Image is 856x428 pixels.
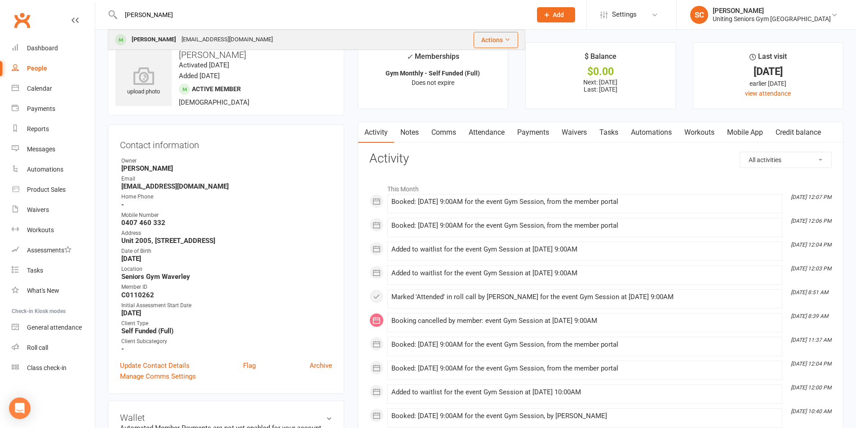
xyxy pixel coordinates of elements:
div: Booked: [DATE] 9:00AM for the event Gym Session, by [PERSON_NAME] [391,412,778,420]
span: Active member [192,85,241,93]
a: view attendance [745,90,791,97]
h3: Wallet [120,413,332,423]
strong: 0407 460 332 [121,219,332,227]
div: Address [121,229,332,238]
i: ✓ [407,53,412,61]
a: Tasks [12,260,95,281]
a: Waivers [555,122,593,143]
i: [DATE] 8:51 AM [791,289,828,296]
a: Flag [243,360,256,371]
div: General attendance [27,324,82,331]
div: Memberships [407,51,459,67]
strong: - [121,345,332,353]
a: Payments [511,122,555,143]
a: Manage Comms Settings [120,371,196,382]
div: [PERSON_NAME] [713,7,831,15]
div: Product Sales [27,186,66,193]
strong: [PERSON_NAME] [121,164,332,172]
button: Add [537,7,575,22]
a: Calendar [12,79,95,99]
a: Clubworx [11,9,33,31]
p: Next: [DATE] Last: [DATE] [534,79,667,93]
h3: Activity [369,152,832,166]
div: Email [121,175,332,183]
div: [EMAIL_ADDRESS][DOMAIN_NAME] [179,33,275,46]
i: [DATE] 12:04 PM [791,361,831,367]
div: Payments [27,105,55,112]
i: [DATE] 12:04 PM [791,242,831,248]
div: Booked: [DATE] 9:00AM for the event Gym Session, from the member portal [391,365,778,372]
div: Initial Assessment Start Date [121,301,332,310]
span: Add [553,11,564,18]
i: [DATE] 8:39 AM [791,313,828,319]
div: Booking cancelled by member: event Gym Session at [DATE] 9:00AM [391,317,778,325]
a: Roll call [12,338,95,358]
strong: [EMAIL_ADDRESS][DOMAIN_NAME] [121,182,332,190]
a: What's New [12,281,95,301]
div: Booked: [DATE] 9:00AM for the event Gym Session, from the member portal [391,198,778,206]
strong: [DATE] [121,309,332,317]
div: earlier [DATE] [701,79,835,88]
h3: Contact information [120,137,332,150]
i: [DATE] 12:06 PM [791,218,831,224]
div: Waivers [27,206,49,213]
div: Booked: [DATE] 9:00AM for the event Gym Session, from the member portal [391,222,778,229]
div: Uniting Seniors Gym [GEOGRAPHIC_DATA] [713,15,831,23]
div: Added to waitlist for the event Gym Session at [DATE] 9:00AM [391,269,778,277]
div: Last visit [750,51,787,67]
div: $0.00 [534,67,667,76]
a: Reports [12,119,95,139]
div: Open Intercom Messenger [9,397,31,419]
div: Assessments [27,247,71,254]
div: Workouts [27,226,54,234]
div: Client Type [121,319,332,328]
div: Added to waitlist for the event Gym Session at [DATE] 10:00AM [391,388,778,396]
a: Product Sales [12,180,95,200]
a: Dashboard [12,38,95,58]
i: [DATE] 10:40 AM [791,408,831,415]
div: Automations [27,166,63,173]
a: Workouts [12,220,95,240]
div: Marked 'Attended' in roll call by [PERSON_NAME] for the event Gym Session at [DATE] 9:00AM [391,293,778,301]
a: Automations [12,159,95,180]
div: Location [121,265,332,274]
strong: Unit 2005, [STREET_ADDRESS] [121,237,332,245]
a: Credit balance [769,122,827,143]
a: Comms [425,122,462,143]
div: Reports [27,125,49,132]
a: Tasks [593,122,625,143]
a: Assessments [12,240,95,260]
div: Member ID [121,283,332,291]
span: Does not expire [412,79,454,86]
div: What's New [27,287,59,294]
a: Payments [12,99,95,119]
div: [PERSON_NAME] [129,33,179,46]
div: Owner [121,157,332,165]
i: [DATE] 11:37 AM [791,337,831,343]
div: Added to waitlist for the event Gym Session at [DATE] 9:00AM [391,246,778,253]
div: Booked: [DATE] 9:00AM for the event Gym Session, from the member portal [391,341,778,349]
a: Activity [358,122,394,143]
div: Mobile Number [121,211,332,220]
strong: - [121,201,332,209]
div: SC [690,6,708,24]
h3: [PERSON_NAME] [115,50,337,60]
a: Update Contact Details [120,360,190,371]
span: [DEMOGRAPHIC_DATA] [179,98,249,106]
div: Roll call [27,344,48,351]
a: Workouts [678,122,721,143]
strong: Seniors Gym Waverley [121,273,332,281]
li: This Month [369,180,832,194]
a: Archive [310,360,332,371]
time: Added [DATE] [179,72,220,80]
div: $ Balance [585,51,616,67]
button: Actions [474,32,518,48]
div: upload photo [115,67,172,97]
div: Class check-in [27,364,67,371]
a: Automations [625,122,678,143]
strong: Gym Monthly - Self Funded (Full) [386,70,480,77]
a: Waivers [12,200,95,220]
i: [DATE] 12:00 PM [791,384,831,391]
div: Date of Birth [121,247,332,256]
div: [DATE] [701,67,835,76]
